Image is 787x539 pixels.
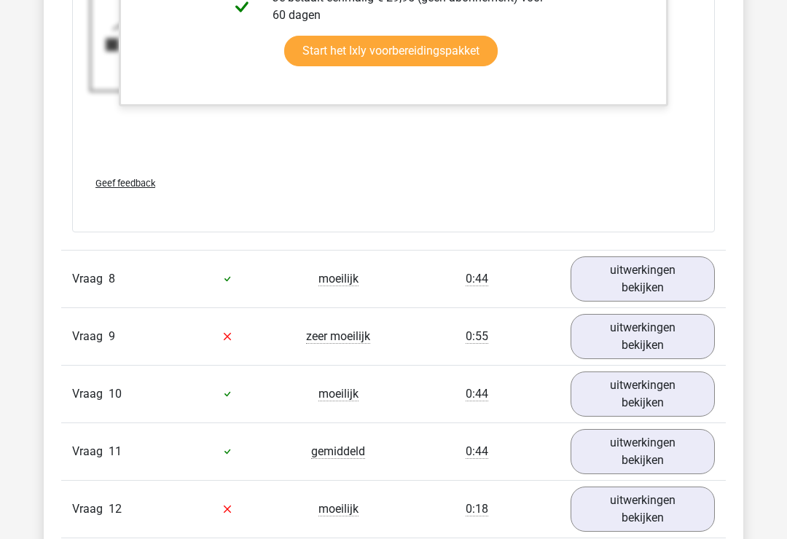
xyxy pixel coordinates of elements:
[72,385,109,403] span: Vraag
[311,444,365,459] span: gemiddeld
[466,387,488,401] span: 0:44
[72,270,109,288] span: Vraag
[466,502,488,516] span: 0:18
[318,387,359,401] span: moeilijk
[72,500,109,518] span: Vraag
[466,329,488,344] span: 0:55
[318,272,359,286] span: moeilijk
[306,329,370,344] span: zeer moeilijk
[109,272,115,286] span: 8
[72,443,109,460] span: Vraag
[466,272,488,286] span: 0:44
[109,444,122,458] span: 11
[109,387,122,401] span: 10
[109,329,115,343] span: 9
[95,178,155,189] span: Geef feedback
[571,429,715,474] a: uitwerkingen bekijken
[72,328,109,345] span: Vraag
[571,487,715,532] a: uitwerkingen bekijken
[318,502,359,516] span: moeilijk
[284,36,498,66] a: Start het Ixly voorbereidingspakket
[109,502,122,516] span: 12
[571,256,715,302] a: uitwerkingen bekijken
[571,371,715,417] a: uitwerkingen bekijken
[571,314,715,359] a: uitwerkingen bekijken
[466,444,488,459] span: 0:44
